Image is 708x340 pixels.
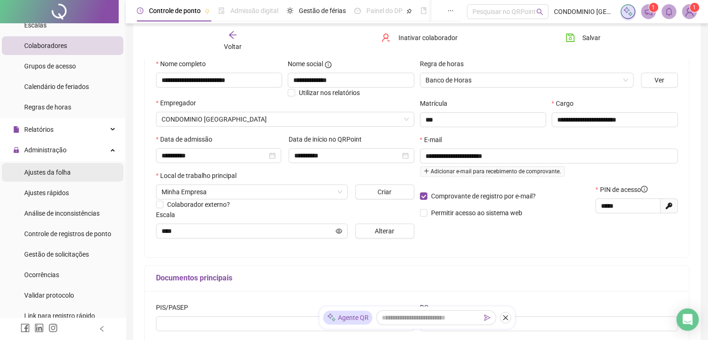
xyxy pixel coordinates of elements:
span: Controle de registros de ponto [24,230,111,238]
button: Criar [355,184,414,199]
span: Voltar [224,43,242,50]
span: facebook [20,323,30,333]
span: file [13,126,20,133]
span: Ver [654,75,664,85]
label: Data de início no QRPoint [289,134,368,144]
span: instagram [48,323,58,333]
span: eye [336,228,342,234]
span: Colaboradores [24,42,67,49]
span: Gestão de férias [299,7,346,14]
img: 89505 [682,5,696,19]
span: info-circle [325,61,331,68]
span: Calendário de feriados [24,83,89,90]
span: CONDOMINIO [GEOGRAPHIC_DATA] [554,7,615,17]
span: PIN de acesso [600,184,647,195]
img: sparkle-icon.fc2bf0ac1784a2077858766a79e2daf3.svg [327,313,336,323]
span: Alterar [375,226,394,236]
span: 1 [693,4,696,11]
span: Escalas [24,21,47,29]
span: Admissão digital [230,7,278,14]
span: book [420,7,427,14]
span: Criar [378,187,391,197]
sup: 1 [649,3,658,12]
button: Ver [641,73,678,88]
button: Alterar [355,224,414,238]
span: close [502,314,509,321]
span: CONDOMINIO VALE DO LOIRE [162,112,409,126]
span: Análise de inconsistências [24,210,100,217]
span: left [99,326,105,332]
span: Colaborador externo? [167,201,230,208]
span: ellipsis [447,7,454,14]
div: Open Intercom Messenger [676,308,699,331]
span: Salvar [582,33,600,43]
img: sparkle-icon.fc2bf0ac1784a2077858766a79e2daf3.svg [623,7,633,17]
label: Cargo [552,98,580,109]
span: send [484,314,491,321]
span: Nome social [288,59,323,69]
span: arrow-left [228,30,237,40]
span: Comprovante de registro por e-mail? [431,192,536,200]
label: Empregador [156,98,202,108]
label: Data de admissão [156,134,218,144]
span: plus [424,168,429,174]
span: clock-circle [137,7,143,14]
span: bell [665,7,673,16]
span: Regras de horas [24,103,71,111]
label: E-mail [420,135,448,145]
span: Ajustes rápidos [24,189,69,197]
label: Regra de horas [420,59,470,69]
span: Banco de Horas [425,73,628,87]
span: pushpin [204,8,210,14]
span: Grupos de acesso [24,62,76,70]
span: Utilizar nos relatórios [299,89,360,96]
span: linkedin [34,323,44,333]
span: lock [13,147,20,153]
span: Controle de ponto [149,7,201,14]
span: Link para registro rápido [24,312,95,320]
span: search [536,8,543,15]
span: Administração [24,146,67,154]
label: Local de trabalho principal [156,170,243,181]
span: Permitir acesso ao sistema web [431,209,522,217]
span: 1 [652,4,655,11]
span: Validar protocolo [24,292,74,299]
label: Matrícula [420,98,453,109]
div: Agente QR [323,311,372,325]
span: Gestão de solicitações [24,251,89,258]
label: PIS/PASEP [156,302,194,313]
span: Painel do DP [366,7,403,14]
span: info-circle [641,186,647,192]
span: dashboard [354,7,361,14]
span: Ocorrências [24,271,59,279]
span: notification [644,7,653,16]
label: Escala [156,210,181,220]
sup: Atualize o seu contato no menu Meus Dados [690,3,699,12]
span: pushpin [406,8,412,14]
span: Ajustes da folha [24,169,71,176]
button: Inativar colaborador [374,30,464,45]
button: Salvar [559,30,607,45]
span: user-delete [381,33,391,42]
span: Salvador, Bahia, Brazil [162,185,342,199]
span: file-done [218,7,225,14]
span: save [566,33,575,42]
span: Adicionar e-mail para recebimento de comprovante. [420,166,565,177]
span: sun [287,7,293,14]
label: RG [420,302,435,313]
h5: Documentos principais [156,272,678,284]
span: Inativar colaborador [398,33,457,43]
label: Nome completo [156,59,212,69]
span: Relatórios [24,126,54,133]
